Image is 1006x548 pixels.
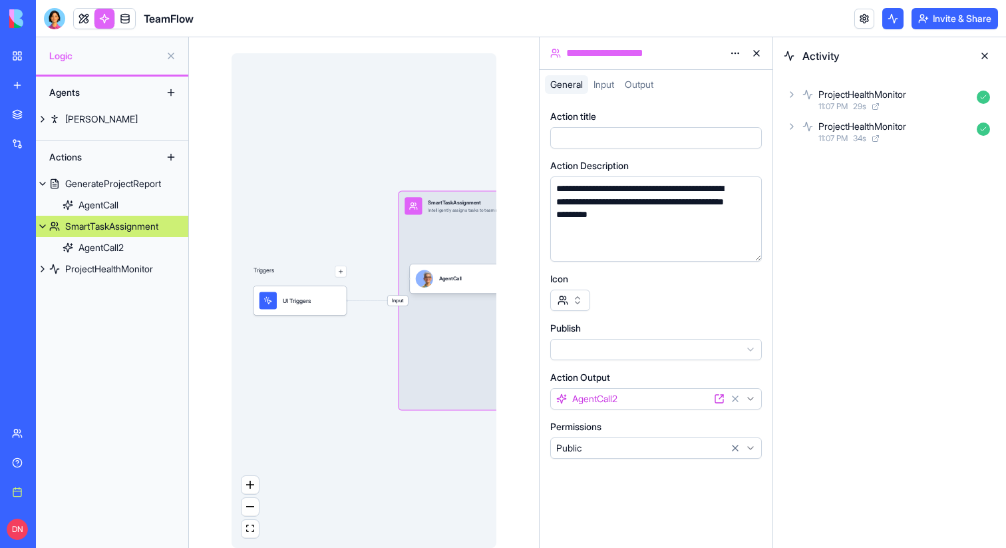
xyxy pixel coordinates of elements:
a: SmartTaskAssignment [36,216,188,237]
span: TeamFlow [144,11,194,27]
div: SmartTaskAssignment [65,220,158,233]
span: 29 s [853,101,866,112]
div: UI Triggers [253,286,347,316]
div: SmartTaskAssignment [428,199,638,206]
button: Invite & Share [912,8,998,29]
a: ProjectHealthMonitor [36,258,188,280]
span: Input [388,296,409,306]
a: AgentCall2 [36,237,188,258]
label: Action title [550,110,596,123]
div: AgentCall [439,275,462,282]
span: 11:07 PM [818,101,848,112]
div: ProjectHealthMonitor [65,262,153,276]
a: GenerateProjectReport [36,173,188,194]
div: AgentCall [79,198,118,212]
label: Action Output [550,371,610,384]
div: Agents [43,82,149,103]
div: GenerateProjectReport [65,177,161,190]
button: zoom in [242,476,259,494]
div: InputSmartTaskAssignmentIntelligently assigns tasks to team members based on workload, skills, av... [399,192,685,410]
span: Activity [802,48,966,64]
div: ProjectHealthMonitor [818,88,906,101]
div: AgentCall [410,264,503,294]
span: UI Triggers [283,296,311,305]
div: [PERSON_NAME] [65,113,138,126]
label: Icon [550,272,568,286]
button: fit view [242,520,259,538]
div: Actions [43,146,149,168]
button: zoom out [242,498,259,516]
div: Intelligently assigns tasks to team members based on workload, skills, availability, and project ... [428,208,638,214]
label: Action Description [550,159,629,172]
label: Publish [550,322,581,335]
span: DN [7,519,28,540]
span: General [550,79,583,90]
span: Output [625,79,653,90]
img: logo [9,9,92,28]
span: 34 s [853,133,866,144]
div: ProjectHealthMonitor [818,120,906,133]
div: Triggers [253,242,347,315]
span: 11:07 PM [818,133,848,144]
span: Input [593,79,614,90]
a: [PERSON_NAME] [36,109,188,130]
span: Logic [49,49,160,63]
a: AgentCall [36,194,188,216]
p: Triggers [253,266,274,277]
label: Permissions [550,420,601,433]
div: AgentCall2 [79,241,124,254]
